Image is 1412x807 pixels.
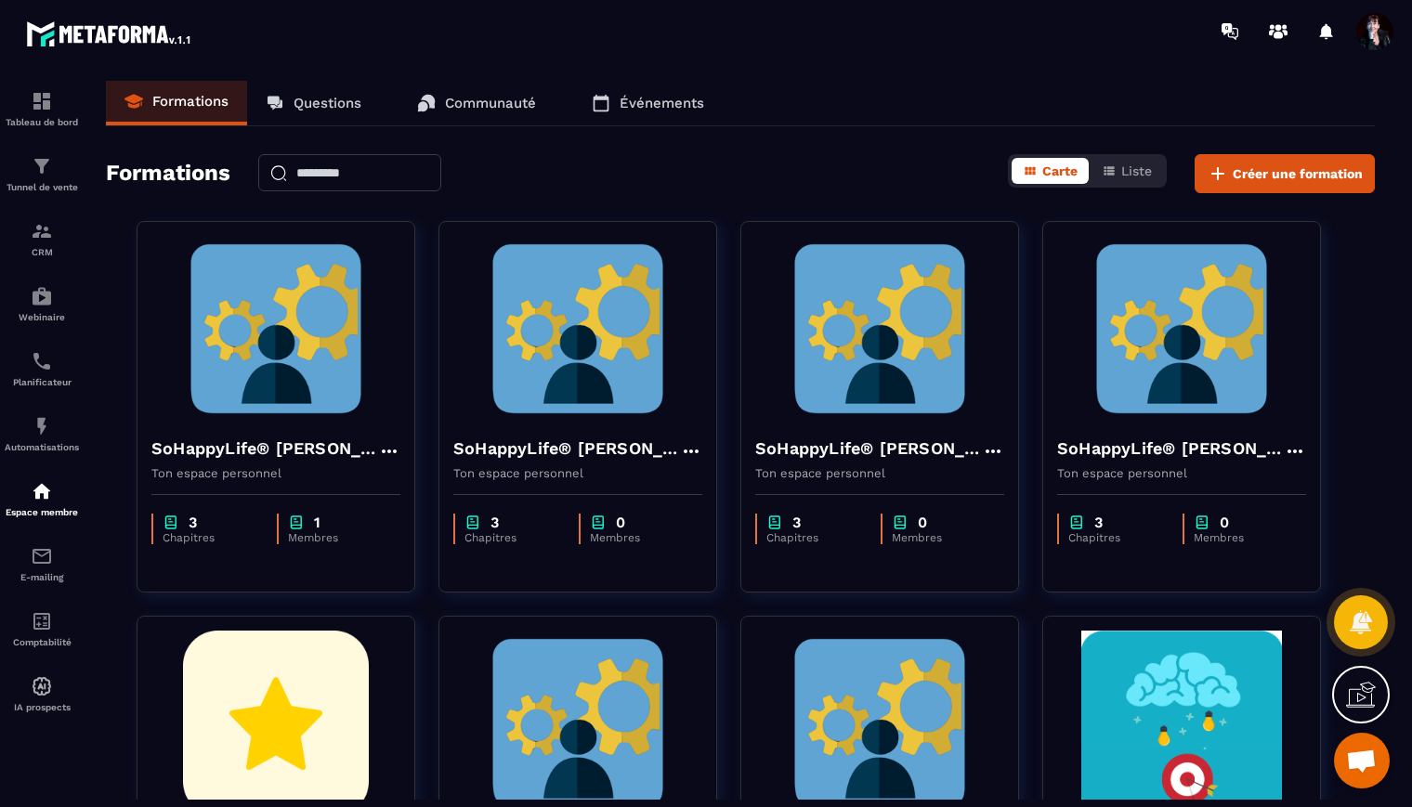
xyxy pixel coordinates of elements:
img: automations [31,675,53,697]
p: Ton espace personnel [151,466,400,480]
p: Formations [152,93,229,110]
img: formation [31,220,53,242]
p: 0 [616,514,625,531]
a: automationsautomationsWebinaire [5,271,79,336]
p: 3 [490,514,499,531]
img: chapter [464,514,481,531]
a: formation-backgroundSoHappyLife® [PERSON_NAME]Ton espace personnelchapter3Chapitreschapter0Membres [438,221,740,616]
h4: SoHappyLife® [PERSON_NAME] [453,436,680,462]
button: Liste [1091,158,1163,184]
img: automations [31,285,53,307]
p: Ton espace personnel [453,466,702,480]
h2: Formations [106,154,230,193]
p: 3 [189,514,197,531]
img: chapter [1068,514,1085,531]
p: Membres [590,531,684,544]
p: Questions [294,95,361,111]
p: Ton espace personnel [1057,466,1306,480]
p: Comptabilité [5,637,79,647]
h4: SoHappyLife® [PERSON_NAME] [1057,436,1284,462]
p: 3 [1094,514,1103,531]
p: Chapitres [163,531,258,544]
p: Communauté [445,95,536,111]
p: E-mailing [5,572,79,582]
img: automations [31,480,53,502]
a: automationsautomationsAutomatisations [5,401,79,466]
img: automations [31,415,53,437]
p: Espace membre [5,507,79,517]
button: Créer une formation [1195,154,1375,193]
a: automationsautomationsEspace membre [5,466,79,531]
a: formation-backgroundSoHappyLife® [PERSON_NAME]Ton espace personnelchapter3Chapitreschapter0Membres [740,221,1042,616]
a: schedulerschedulerPlanificateur [5,336,79,401]
img: chapter [590,514,607,531]
p: Membres [892,531,986,544]
p: Tunnel de vente [5,182,79,192]
img: formation [31,90,53,112]
a: Communauté [399,81,555,125]
a: formationformationTableau de bord [5,76,79,141]
p: Automatisations [5,442,79,452]
img: chapter [1194,514,1210,531]
p: Chapitres [766,531,862,544]
p: Chapitres [464,531,560,544]
a: Questions [247,81,380,125]
p: Chapitres [1068,531,1164,544]
a: Événements [573,81,723,125]
a: formationformationTunnel de vente [5,141,79,206]
p: Membres [288,531,382,544]
img: logo [26,17,193,50]
img: email [31,545,53,567]
p: Tableau de bord [5,117,79,127]
a: Formations [106,81,247,125]
span: Créer une formation [1233,164,1363,183]
p: Planificateur [5,377,79,387]
p: IA prospects [5,702,79,712]
h4: SoHappyLife® [PERSON_NAME] [755,436,982,462]
img: chapter [288,514,305,531]
img: chapter [163,514,179,531]
a: emailemailE-mailing [5,531,79,596]
a: formation-backgroundSoHappyLife® [PERSON_NAME]Ton espace personnelchapter3Chapitreschapter0Membres [1042,221,1344,616]
p: Webinaire [5,312,79,322]
a: formation-backgroundSoHappyLife® [PERSON_NAME]Ton espace personnelchapter3Chapitreschapter1Membres [137,221,438,616]
p: Événements [620,95,704,111]
img: formation-background [453,236,702,422]
span: Carte [1042,163,1078,178]
p: Ton espace personnel [755,466,1004,480]
a: formationformationCRM [5,206,79,271]
img: formation-background [151,236,400,422]
img: accountant [31,610,53,632]
p: Membres [1194,531,1288,544]
img: chapter [766,514,783,531]
p: CRM [5,247,79,257]
p: 0 [1220,514,1229,531]
img: formation-background [1057,236,1306,422]
a: accountantaccountantComptabilité [5,596,79,661]
img: formation [31,155,53,177]
img: chapter [892,514,909,531]
h4: SoHappyLife® [PERSON_NAME] [151,436,378,462]
img: formation-background [755,236,1004,422]
p: 1 [314,514,320,531]
img: scheduler [31,350,53,372]
p: 0 [918,514,927,531]
span: Liste [1121,163,1152,178]
button: Carte [1012,158,1089,184]
p: 3 [792,514,801,531]
a: Ouvrir le chat [1334,733,1390,788]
